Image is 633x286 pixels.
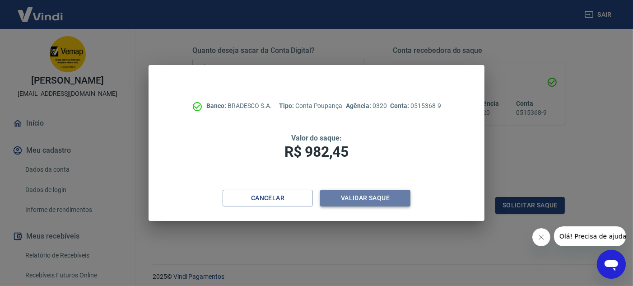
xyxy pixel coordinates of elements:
span: Tipo: [279,102,295,109]
span: Banco: [206,102,228,109]
p: 0515368-9 [391,101,441,111]
span: Agência: [346,102,372,109]
span: R$ 982,45 [284,143,349,160]
span: Conta: [391,102,411,109]
span: Olá! Precisa de ajuda? [5,6,76,14]
p: Conta Poupança [279,101,342,111]
iframe: Fechar mensagem [532,228,550,246]
span: Valor do saque: [291,134,342,142]
button: Validar saque [320,190,410,206]
iframe: Mensagem da empresa [554,226,626,246]
p: 0320 [346,101,386,111]
iframe: Botão para abrir a janela de mensagens [597,250,626,279]
button: Cancelar [223,190,313,206]
p: BRADESCO S.A. [206,101,272,111]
